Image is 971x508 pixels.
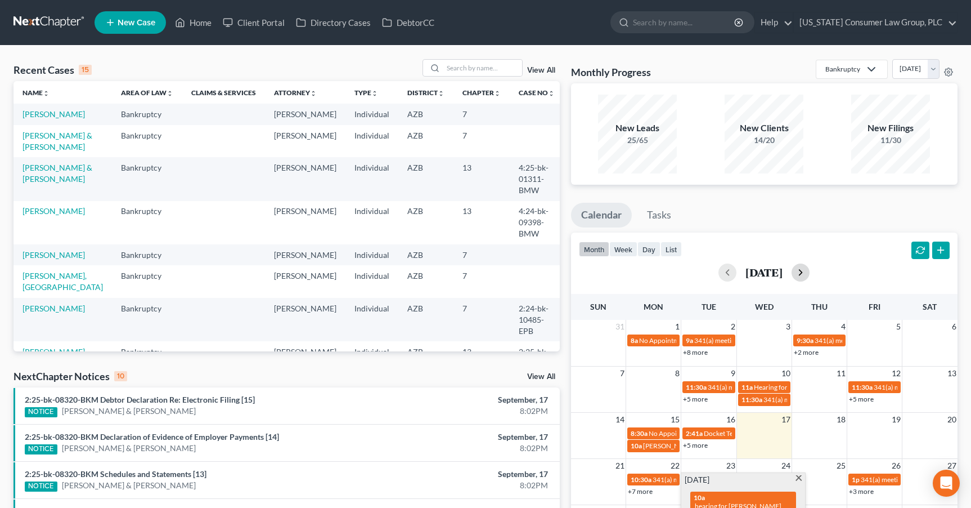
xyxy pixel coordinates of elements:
td: [PERSON_NAME] [265,157,345,200]
span: 6 [951,320,957,333]
span: 5 [895,320,902,333]
div: New Filings [851,122,930,135]
td: AZB [398,265,453,297]
td: [PERSON_NAME] [265,298,345,341]
a: Chapterunfold_more [462,88,501,97]
span: 16 [725,413,736,426]
span: 8a [631,336,638,345]
span: Hearing for [PERSON_NAME], Liquidating Trustee v. CGP Holdings, LLC [754,383,963,391]
td: 7 [453,104,510,124]
span: 10a [694,493,705,502]
td: 4:25-bk-01311-BMW [510,157,564,200]
td: [PERSON_NAME] [265,201,345,244]
div: September, 17 [381,469,549,480]
span: Sun [590,302,606,311]
td: AZB [398,298,453,341]
a: [PERSON_NAME] [23,109,85,119]
span: 18 [835,413,847,426]
span: No Appointments [639,336,691,345]
span: 17 [780,413,792,426]
div: NextChapter Notices [14,369,127,383]
input: Search by name... [443,60,522,76]
td: Individual [345,104,398,124]
a: Help [755,12,793,33]
span: 7 [619,367,626,380]
span: 11:30a [741,395,762,404]
span: 341(a) meeting for [PERSON_NAME] [694,336,803,345]
a: [PERSON_NAME] & [PERSON_NAME] [62,443,196,454]
div: NOTICE [25,407,57,417]
span: Mon [644,302,663,311]
span: 10 [780,367,792,380]
a: Districtunfold_more [407,88,444,97]
a: Home [169,12,217,33]
a: [PERSON_NAME] & [PERSON_NAME] [23,163,92,184]
a: Typeunfold_more [354,88,378,97]
a: 2:25-bk-08320-BKM Declaration of Evidence of Employer Payments [14] [25,432,279,442]
span: 21 [614,459,626,473]
i: unfold_more [548,90,555,97]
span: 4 [840,320,847,333]
div: 25/65 [598,135,677,146]
a: Tasks [637,203,681,228]
td: 7 [453,298,510,341]
a: View All [527,66,555,74]
th: Claims & Services [182,81,265,104]
i: unfold_more [371,90,378,97]
td: Individual [345,201,398,244]
span: Docket Text: for [PERSON_NAME] [704,429,804,438]
td: Individual [345,265,398,297]
span: 12 [891,367,902,380]
span: 15 [669,413,681,426]
button: day [637,242,660,257]
span: 19 [891,413,902,426]
td: Bankruptcy [112,244,182,265]
td: [PERSON_NAME] [265,125,345,157]
a: [PERSON_NAME] [23,304,85,313]
button: month [579,242,609,257]
td: Individual [345,125,398,157]
a: Area of Lawunfold_more [121,88,173,97]
td: [PERSON_NAME] [265,104,345,124]
div: 8:02PM [381,480,549,491]
span: 341(a) meeting for [PERSON_NAME] & [PERSON_NAME] [708,383,876,391]
div: September, 17 [381,431,549,443]
span: 22 [669,459,681,473]
div: Recent Cases [14,63,92,77]
div: Bankruptcy [825,64,860,74]
a: +8 more [683,348,708,357]
a: 2:25-bk-08320-BKM Debtor Declaration Re: Electronic Filing [15] [25,395,255,404]
span: 27 [946,459,957,473]
td: Bankruptcy [112,125,182,157]
td: 2:25-bk-02022-BKM [510,341,564,385]
span: New Case [118,19,155,27]
span: 9:30a [797,336,813,345]
a: Directory Cases [290,12,376,33]
td: Bankruptcy [112,265,182,297]
td: Bankruptcy [112,341,182,385]
td: AZB [398,104,453,124]
td: AZB [398,201,453,244]
span: 2 [730,320,736,333]
a: +5 more [849,395,874,403]
td: AZB [398,157,453,200]
td: AZB [398,125,453,157]
td: 13 [453,157,510,200]
td: Individual [345,341,398,385]
span: [PERSON_NAME] Arbitration Hearing [643,442,755,450]
button: week [609,242,637,257]
a: 2:25-bk-08320-BKM Schedules and Statements [13] [25,469,206,479]
i: unfold_more [43,90,50,97]
td: Bankruptcy [112,201,182,244]
a: [PERSON_NAME] & [PERSON_NAME] [62,480,196,491]
a: +7 more [628,487,653,496]
td: Bankruptcy [112,157,182,200]
a: +3 more [849,487,874,496]
a: [PERSON_NAME] & [PERSON_NAME] [62,405,196,417]
span: Wed [755,302,774,311]
td: Individual [345,244,398,265]
div: 14/20 [725,135,803,146]
td: AZB [398,341,453,385]
td: 7 [453,265,510,297]
a: +5 more [683,441,708,449]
